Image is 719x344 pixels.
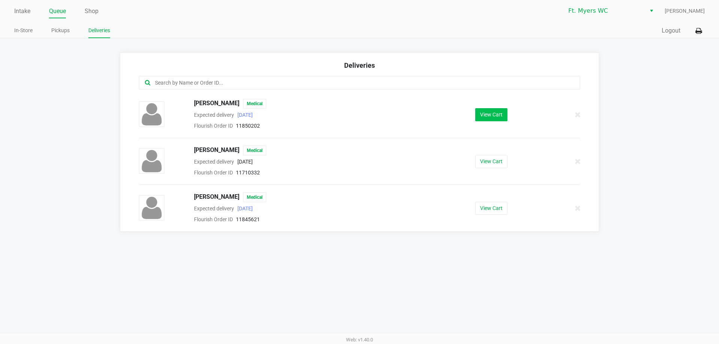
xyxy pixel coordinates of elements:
[243,192,266,202] span: Medical
[154,79,540,87] input: Search by Name or Order ID...
[194,159,234,165] span: Expected delivery
[236,216,260,222] span: 11845621
[14,6,30,16] a: Intake
[49,6,66,16] a: Queue
[194,170,233,176] span: Flourish Order ID
[665,7,705,15] span: [PERSON_NAME]
[236,170,260,176] span: 11710332
[194,99,239,109] span: [PERSON_NAME]
[194,192,239,202] span: [PERSON_NAME]
[237,159,253,165] span: [DATE]
[475,202,507,215] button: View Cart
[51,26,70,35] a: Pickups
[346,337,373,343] span: Web: v1.40.0
[344,61,375,69] span: Deliveries
[88,26,110,35] a: Deliveries
[475,155,507,168] button: View Cart
[14,26,33,35] a: In-Store
[475,108,507,121] button: View Cart
[85,6,98,16] a: Shop
[568,6,641,15] span: Ft. Myers WC
[646,4,657,18] button: Select
[194,146,239,155] span: [PERSON_NAME]
[194,206,234,211] span: Expected delivery
[237,206,253,211] span: [DATE]
[243,146,266,155] span: Medical
[662,26,680,35] button: Logout
[243,99,266,109] span: Medical
[194,112,234,118] span: Expected delivery
[194,216,233,222] span: Flourish Order ID
[194,123,233,129] span: Flourish Order ID
[236,123,260,129] span: 11850202
[237,112,253,118] span: [DATE]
